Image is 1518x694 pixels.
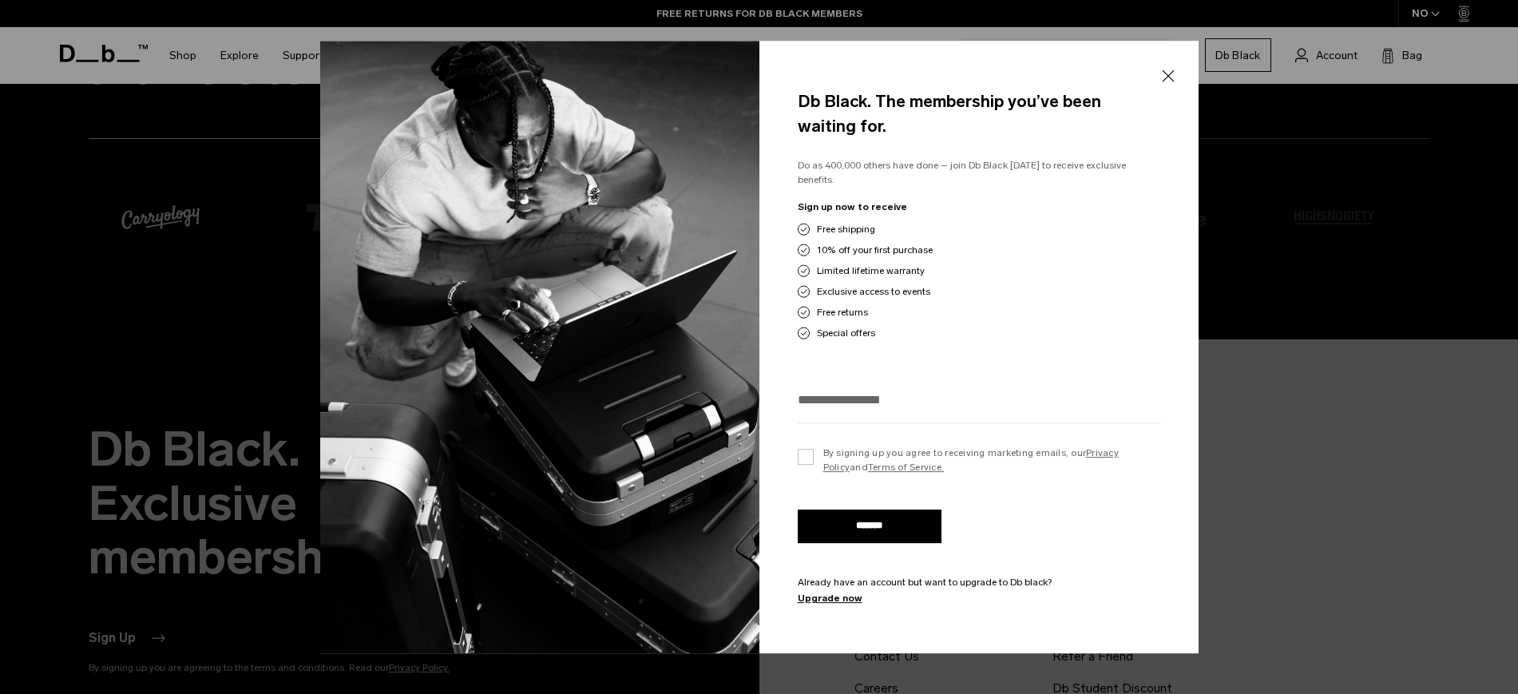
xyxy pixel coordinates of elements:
a: Privacy Policy [823,447,1119,473]
span: Free returns [817,305,868,319]
span: 10% off your first purchase [817,243,933,257]
span: Free shipping [817,222,875,236]
h4: Db Black. The membership you’ve been waiting for. [798,89,1160,139]
a: Terms of Service. [868,462,944,473]
p: Already have an account but want to upgrade to Db black? [798,575,1160,589]
span: Exclusive access to events [817,284,930,299]
span: Limited lifetime warranty [817,264,925,278]
p: Do as 400,000 others have done – join Db Black [DATE] to receive exclusive benefits. [798,158,1160,188]
a: Upgrade now [798,591,1160,605]
label: By signing up you agree to receiving marketing emails, our and [798,446,1160,474]
p: Sign up now to receive [798,200,1160,214]
span: Special offers [817,326,875,340]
